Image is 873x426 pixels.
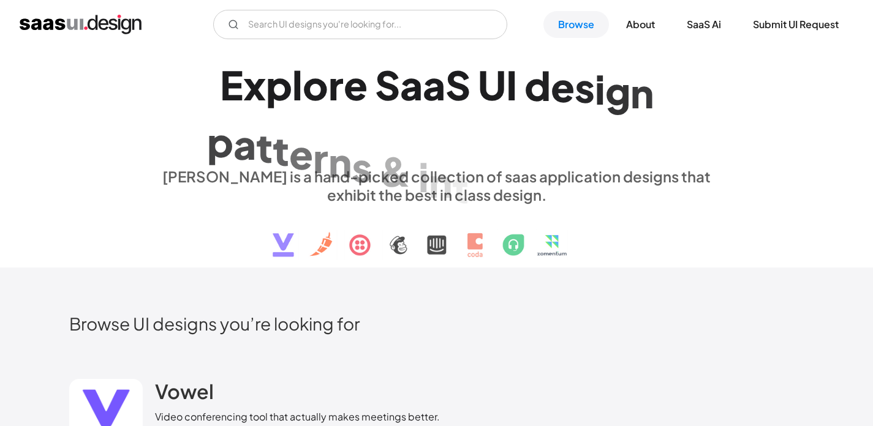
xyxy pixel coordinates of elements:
div: e [344,61,368,108]
div: x [243,61,266,108]
input: Search UI designs you're looking for... [213,10,507,39]
div: I [506,61,517,108]
div: p [207,118,233,165]
div: a [233,121,256,168]
div: n [429,159,452,206]
a: Submit UI Request [738,11,853,38]
div: U [478,61,506,108]
div: t [256,124,273,171]
div: n [328,139,352,186]
h2: Browse UI designs you’re looking for [69,313,804,334]
div: l [292,61,303,108]
div: g [605,67,630,114]
div: e [551,62,575,110]
div: [PERSON_NAME] is a hand-picked collection of saas application designs that exhibit the best in cl... [155,167,719,204]
div: t [452,164,469,211]
div: & [379,148,411,195]
a: Vowel [155,379,214,409]
a: SaaS Ai [672,11,736,38]
div: a [400,61,423,108]
div: t [273,127,289,174]
div: i [418,153,429,200]
h2: Vowel [155,379,214,403]
h1: Explore SaaS UI design patterns & interactions. [155,61,719,155]
div: n [630,69,654,116]
div: a [423,61,445,108]
div: i [595,65,605,112]
a: Browse [543,11,609,38]
div: S [375,61,400,108]
div: Video conferencing tool that actually makes meetings better. [155,409,440,424]
div: r [313,135,328,182]
img: text, icon, saas logo [251,204,622,267]
div: d [524,62,551,109]
div: s [352,143,372,190]
form: Email Form [213,10,507,39]
div: E [220,61,243,108]
div: e [289,130,313,177]
div: s [575,64,595,111]
div: S [445,61,471,108]
a: About [611,11,670,38]
a: home [20,15,142,34]
div: p [266,61,292,108]
div: o [303,61,328,108]
div: r [328,61,344,108]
